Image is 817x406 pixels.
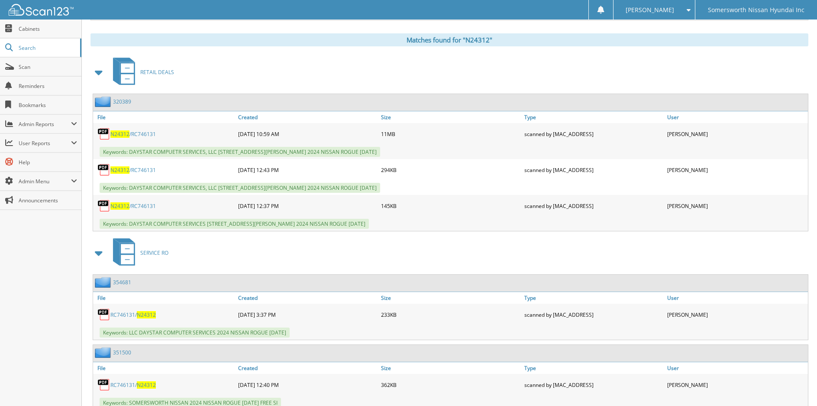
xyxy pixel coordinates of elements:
[110,311,156,318] a: RC746131/N24312
[95,277,113,288] img: folder2.png
[97,378,110,391] img: PDF.png
[665,376,808,393] div: [PERSON_NAME]
[140,68,174,76] span: RETAIL DEALS
[626,7,674,13] span: [PERSON_NAME]
[19,44,76,52] span: Search
[97,308,110,321] img: PDF.png
[665,306,808,323] div: [PERSON_NAME]
[522,125,665,143] div: scanned by [MAC_ADDRESS]
[236,197,379,214] div: [DATE] 12:37 PM
[95,96,113,107] img: folder2.png
[236,292,379,304] a: Created
[236,376,379,393] div: [DATE] 12:40 PM
[90,33,808,46] div: Matches found for "N24312"
[97,199,110,212] img: PDF.png
[522,362,665,374] a: Type
[19,82,77,90] span: Reminders
[379,306,522,323] div: 233KB
[19,159,77,166] span: Help
[708,7,804,13] span: Somersworth Nissan Hyundai Inc
[110,166,156,174] a: N24312/RC746131
[110,202,129,210] span: N24312
[19,25,77,32] span: Cabinets
[236,161,379,179] div: [DATE] 12:43 PM
[379,111,522,123] a: Size
[236,362,379,374] a: Created
[100,328,290,338] span: Keywords: LLC DAYSTAR COMPUTER SERVICES 2024 NISSAN ROGUE [DATE]
[110,381,156,389] a: RC746131/N24312
[665,125,808,143] div: [PERSON_NAME]
[110,130,129,138] span: N24312
[113,349,131,356] a: 351500
[379,125,522,143] div: 11MB
[236,125,379,143] div: [DATE] 10:59 AM
[19,63,77,71] span: Scan
[93,292,236,304] a: File
[113,279,131,286] a: 354681
[19,197,77,204] span: Announcements
[665,362,808,374] a: User
[9,4,74,16] img: scan123-logo-white.svg
[522,376,665,393] div: scanned by [MAC_ADDRESS]
[19,140,71,147] span: User Reports
[108,55,174,89] a: RETAIL DEALS
[379,376,522,393] div: 362KB
[522,292,665,304] a: Type
[137,381,156,389] span: N24312
[110,166,129,174] span: N24312
[774,364,817,406] iframe: Chat Widget
[665,292,808,304] a: User
[665,197,808,214] div: [PERSON_NAME]
[110,130,156,138] a: N24312/RC746131
[379,362,522,374] a: Size
[137,311,156,318] span: N24312
[236,306,379,323] div: [DATE] 3:37 PM
[19,101,77,109] span: Bookmarks
[379,292,522,304] a: Size
[97,163,110,176] img: PDF.png
[379,197,522,214] div: 145KB
[110,202,156,210] a: N24312/RC746131
[95,347,113,358] img: folder2.png
[19,120,71,128] span: Admin Reports
[236,111,379,123] a: Created
[19,178,71,185] span: Admin Menu
[100,219,369,229] span: Keywords: DAYSTAR COMPUTER SERVICES [STREET_ADDRESS][PERSON_NAME] 2024 NISSAN ROGUE [DATE]
[93,362,236,374] a: File
[108,236,168,270] a: SERVICE RO
[522,306,665,323] div: scanned by [MAC_ADDRESS]
[522,161,665,179] div: scanned by [MAC_ADDRESS]
[100,147,380,157] span: Keywords: DAYSTAR COMPUETR SERVICES, LLC [STREET_ADDRESS][PERSON_NAME] 2024 NISSAN ROGUE [DATE]
[665,161,808,179] div: [PERSON_NAME]
[140,249,168,257] span: SERVICE RO
[113,98,131,105] a: 320389
[522,111,665,123] a: Type
[665,111,808,123] a: User
[522,197,665,214] div: scanned by [MAC_ADDRESS]
[97,127,110,140] img: PDF.png
[379,161,522,179] div: 294KB
[93,111,236,123] a: File
[100,183,380,193] span: Keywords: DAYSTAR COMPUTER SERVICES, LLC [STREET_ADDRESS][PERSON_NAME] 2024 NISSAN ROGUE [DATE]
